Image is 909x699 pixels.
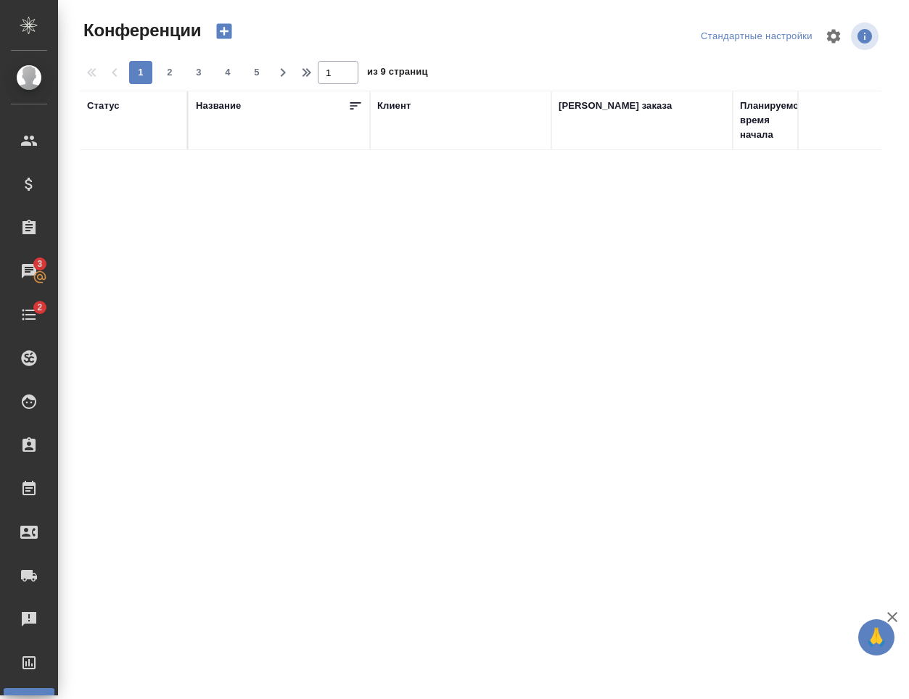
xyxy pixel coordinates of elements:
span: Настроить таблицу [816,19,851,54]
div: Планируемое время начала [740,99,805,142]
button: 3 [187,61,210,84]
button: 4 [216,61,239,84]
div: Название [196,99,241,113]
button: 5 [245,61,268,84]
a: 2 [4,297,54,333]
span: 4 [216,65,239,80]
div: split button [697,25,816,48]
span: 2 [158,65,181,80]
span: 2 [28,300,51,315]
span: Посмотреть информацию [851,22,881,50]
span: Конференции [80,19,201,42]
div: [PERSON_NAME] заказа [559,99,672,113]
button: 2 [158,61,181,84]
span: из 9 страниц [367,63,428,84]
span: 5 [245,65,268,80]
span: 3 [187,65,210,80]
div: Статус [87,99,120,113]
span: 🙏 [864,622,889,653]
div: Клиент [377,99,411,113]
a: 3 [4,253,54,289]
span: 3 [28,257,51,271]
button: 🙏 [858,619,894,655]
button: Создать [207,19,242,44]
